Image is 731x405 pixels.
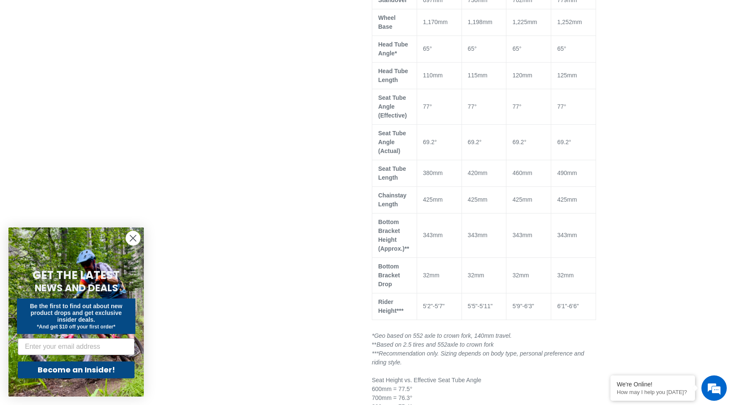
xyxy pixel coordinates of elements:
button: Close dialog [126,231,140,246]
span: Seat Tube Angle (Actual) [378,130,406,154]
td: 5'5"-5'11" [462,293,506,320]
span: axle to crown fork [447,341,494,348]
img: d_696896380_company_1647369064580_696896380 [27,42,48,63]
td: 1,170mm [417,9,462,36]
td: 77 [506,89,551,124]
span: ° [569,139,571,145]
span: ° [479,139,482,145]
span: Bottom Bracket Height (Approx.)** [378,219,409,252]
td: 6'1"-6'6" [551,293,596,320]
input: Enter your email address [18,338,135,355]
td: 69.2 [551,124,596,160]
td: 32mm [417,257,462,293]
span: ° [564,45,566,52]
td: 1,225mm [506,9,551,36]
div: We're Online! [617,381,689,388]
td: 77 [462,89,506,124]
div: Chat with us now [57,47,155,58]
span: ° [429,103,432,110]
span: Bottom Bracket Drop [378,263,400,287]
td: 425mm [462,186,506,213]
td: 65 [506,36,551,62]
button: Become an Insider! [18,361,135,378]
td: 69.2 [417,124,462,160]
td: 77 [551,89,596,124]
div: 700mm = 76.3 [372,394,596,402]
span: Seat Tube Length [378,165,406,181]
span: 552 [437,341,447,348]
span: ° [410,386,412,392]
td: 65 [551,36,596,62]
td: 125mm [551,62,596,89]
td: 5'9"-6'3" [506,293,551,320]
span: ° [434,139,437,145]
td: 343mm [417,213,462,257]
td: 425mm [506,186,551,213]
td: 120mm [506,62,551,89]
td: 343mm [551,213,596,257]
span: Head Tube Length [378,68,408,83]
td: 343mm [462,213,506,257]
div: Navigation go back [9,47,22,59]
span: ° [410,394,412,401]
p: How may I help you today? [617,389,689,395]
td: 490mm [551,160,596,186]
textarea: Type your message and hit 'Enter' [4,231,161,260]
span: Seat Tube Angle (Effective) [378,94,407,119]
span: axle to crown fork, 140mm travel. [425,332,512,339]
td: 65 [462,36,506,62]
td: 420mm [462,160,506,186]
div: Seat Height vs. Effective Seat Tube Angle [372,376,596,385]
td: 5'2"-5'7" [417,293,462,320]
i: Based on 2.5 tires and [376,341,447,348]
td: 380mm [417,160,462,186]
td: 32mm [551,257,596,293]
span: *Geo based on [372,332,413,339]
td: 69.2 [506,124,551,160]
td: 77 [417,89,462,124]
span: ° [519,103,522,110]
td: 1,252mm [551,9,596,36]
span: We're online! [49,107,117,192]
span: ° [519,45,522,52]
span: ° [524,139,527,145]
td: 425mm [551,186,596,213]
span: 552 [413,332,423,339]
td: 343mm [506,213,551,257]
td: 115mm [462,62,506,89]
span: NEWS AND DEALS [35,281,118,295]
td: 460mm [506,160,551,186]
span: ° [564,103,566,110]
span: Chainstay Length [378,192,407,208]
td: 65 [417,36,462,62]
div: 600mm = 77.5 [372,385,596,394]
span: ° [429,45,432,52]
span: ***Recommendation only. Sizing depends on body type, personal preference and riding style. [372,350,584,366]
span: Head Tube Angle* [378,41,408,57]
span: Rider Height*** [378,298,404,314]
td: 32mm [462,257,506,293]
span: Wheel Base [378,14,396,30]
td: 110mm [417,62,462,89]
td: 1,198mm [462,9,506,36]
span: Be the first to find out about new product drops and get exclusive insider deals. [30,303,123,323]
div: Minimize live chat window [139,4,159,25]
td: 32mm [506,257,551,293]
span: ° [474,45,477,52]
td: 425mm [417,186,462,213]
span: ° [474,103,477,110]
span: GET THE LATEST [33,268,120,283]
td: 69.2 [462,124,506,160]
span: *And get $10 off your first order* [37,324,115,330]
